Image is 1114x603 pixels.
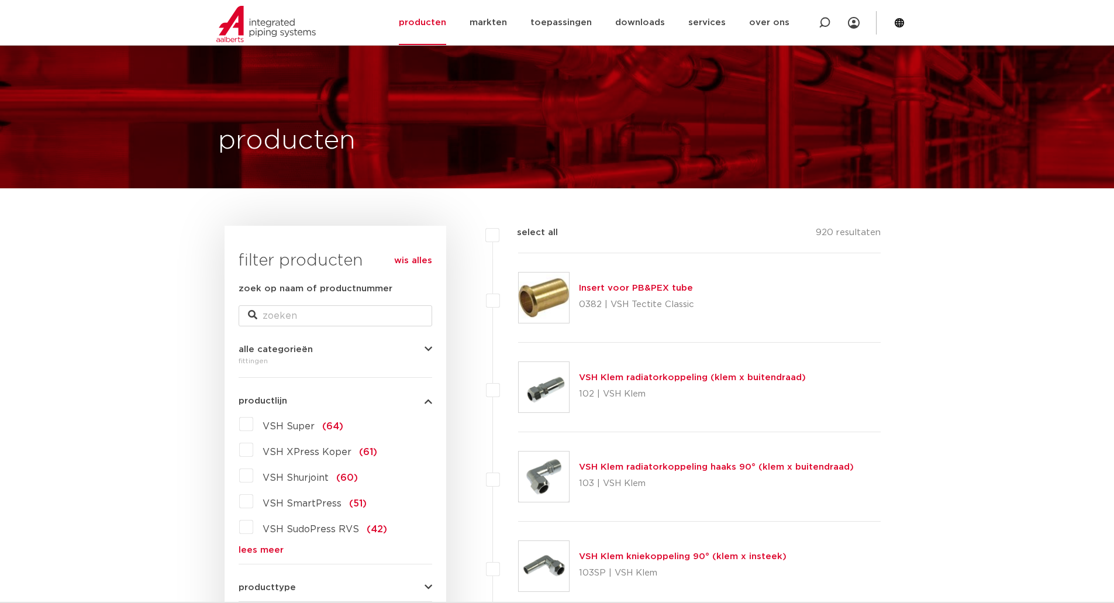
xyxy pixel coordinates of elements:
[816,226,881,244] p: 920 resultaten
[239,397,287,405] span: productlijn
[239,354,432,368] div: fittingen
[263,447,351,457] span: VSH XPress Koper
[239,345,313,354] span: alle categorieën
[263,525,359,534] span: VSH SudoPress RVS
[579,385,806,404] p: 102 | VSH Klem
[499,226,558,240] label: select all
[579,284,693,292] a: Insert voor PB&PEX tube
[579,474,854,493] p: 103 | VSH Klem
[579,552,787,561] a: VSH Klem kniekoppeling 90° (klem x insteek)
[239,305,432,326] input: zoeken
[239,397,432,405] button: productlijn
[519,362,569,412] img: Thumbnail for VSH Klem radiatorkoppeling (klem x buitendraad)
[579,463,854,471] a: VSH Klem radiatorkoppeling haaks 90° (klem x buitendraad)
[218,122,356,160] h1: producten
[519,541,569,591] img: Thumbnail for VSH Klem kniekoppeling 90° (klem x insteek)
[394,254,432,268] a: wis alles
[263,499,342,508] span: VSH SmartPress
[239,546,432,554] a: lees meer
[239,583,296,592] span: producttype
[322,422,343,431] span: (64)
[239,249,432,273] h3: filter producten
[579,564,787,583] p: 103SP | VSH Klem
[239,345,432,354] button: alle categorieën
[519,452,569,502] img: Thumbnail for VSH Klem radiatorkoppeling haaks 90° (klem x buitendraad)
[359,447,377,457] span: (61)
[263,422,315,431] span: VSH Super
[367,525,387,534] span: (42)
[349,499,367,508] span: (51)
[519,273,569,323] img: Thumbnail for Insert voor PB&PEX tube
[263,473,329,483] span: VSH Shurjoint
[336,473,358,483] span: (60)
[239,583,432,592] button: producttype
[579,295,694,314] p: 0382 | VSH Tectite Classic
[579,373,806,382] a: VSH Klem radiatorkoppeling (klem x buitendraad)
[239,282,392,296] label: zoek op naam of productnummer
